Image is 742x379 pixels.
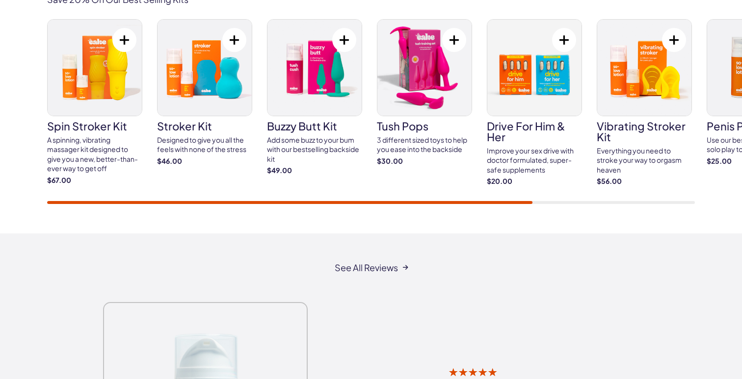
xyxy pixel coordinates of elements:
img: stroker kit [158,20,252,116]
strong: $49.00 [267,166,362,176]
a: See All Reviews [335,263,408,273]
img: spin stroker kit [48,20,142,116]
h3: spin stroker kit [47,121,142,131]
div: Improve your sex drive with doctor formulated, super-safe supplements [487,146,582,175]
a: tush pops tush pops 3 different sized toys to help you ease into the backside $30.00 [377,19,472,166]
div: A spinning, vibrating massager kit designed to give you a new, better-than-ever way to get off [47,135,142,174]
h3: drive for him & her [487,121,582,142]
strong: $20.00 [487,177,582,186]
img: buzzy butt kit [267,20,362,116]
h3: stroker kit [157,121,252,131]
a: buzzy butt kit buzzy butt kit Add some buzz to your bum with our bestselling backside kit $49.00 [267,19,362,176]
strong: $46.00 [157,156,252,166]
img: drive for him & her [487,20,582,116]
a: spin stroker kit spin stroker kit A spinning, vibrating massager kit designed to give you a new, ... [47,19,142,185]
img: tush pops [377,20,472,116]
a: vibrating stroker kit vibrating stroker kit Everything you need to stroke your way to orgasm heav... [597,19,692,186]
a: drive for him & her drive for him & her Improve your sex drive with doctor formulated, super-safe... [487,19,582,186]
div: Everything you need to stroke your way to orgasm heaven [597,146,692,175]
strong: $30.00 [377,156,472,166]
div: Designed to give you all the feels with none of the stress [157,135,252,154]
h3: tush pops [377,121,472,131]
h3: vibrating stroker kit [597,121,692,142]
img: vibrating stroker kit [597,20,691,116]
strong: $67.00 [47,176,142,185]
h3: buzzy butt kit [267,121,362,131]
div: Add some buzz to your bum with our bestselling backside kit [267,135,362,164]
strong: $56.00 [597,177,692,186]
a: stroker kit stroker kit Designed to give you all the feels with none of the stress $46.00 [157,19,252,166]
div: 3 different sized toys to help you ease into the backside [377,135,472,154]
